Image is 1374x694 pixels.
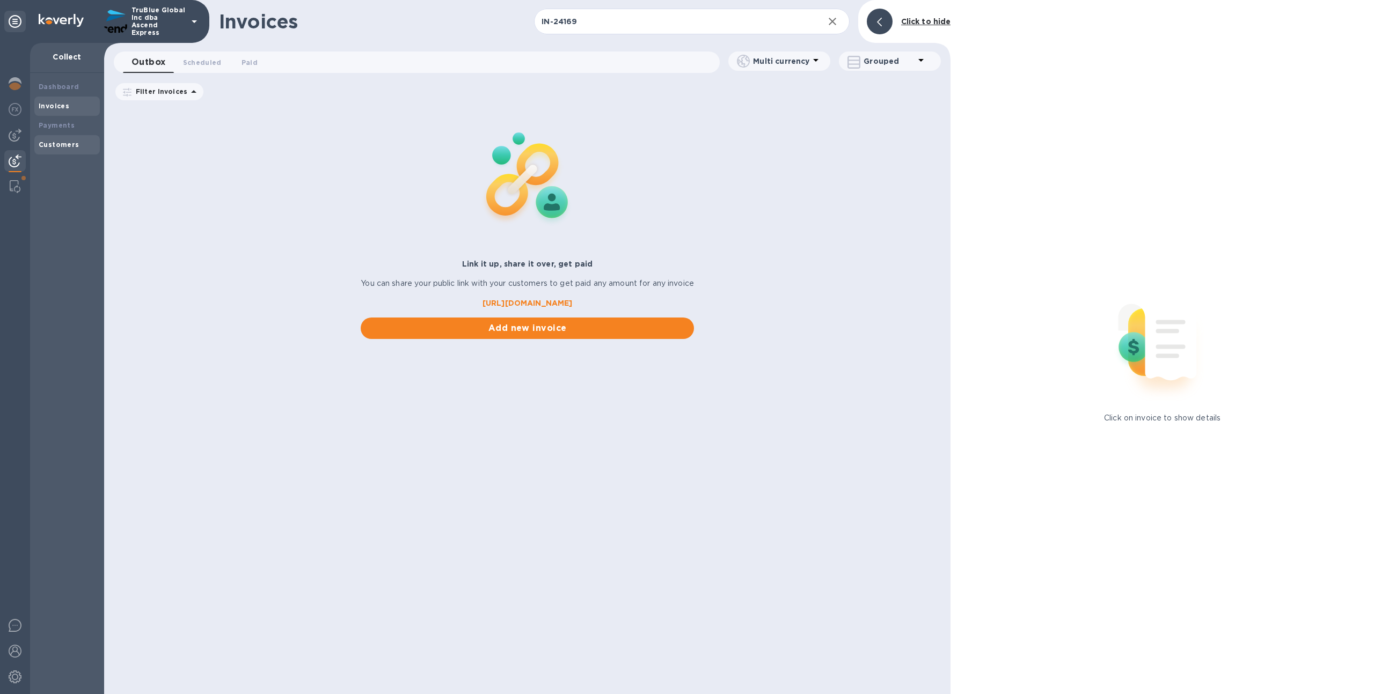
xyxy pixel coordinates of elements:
[864,56,915,67] p: Grouped
[1104,412,1220,424] p: Click on invoice to show details
[901,17,951,26] b: Click to hide
[9,103,21,116] img: Foreign exchange
[753,56,809,67] p: Multi currency
[39,102,69,110] b: Invoices
[483,299,572,307] b: [URL][DOMAIN_NAME]
[361,298,694,309] a: [URL][DOMAIN_NAME]
[39,141,79,149] b: Customers
[131,87,187,96] p: Filter Invoices
[219,10,298,33] h1: Invoices
[131,55,166,70] span: Outbox
[242,57,258,68] span: Paid
[361,278,694,289] p: You can share your public link with your customers to get paid any amount for any invoice
[39,121,75,129] b: Payments
[39,51,96,62] p: Collect
[4,11,26,32] div: Unpin categories
[361,318,694,339] button: Add new invoice
[131,6,185,36] p: TruBlue Global Inc dba Ascend Express
[369,322,685,335] span: Add new invoice
[361,259,694,269] p: Link it up, share it over, get paid
[183,57,222,68] span: Scheduled
[39,83,79,91] b: Dashboard
[39,14,84,27] img: Logo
